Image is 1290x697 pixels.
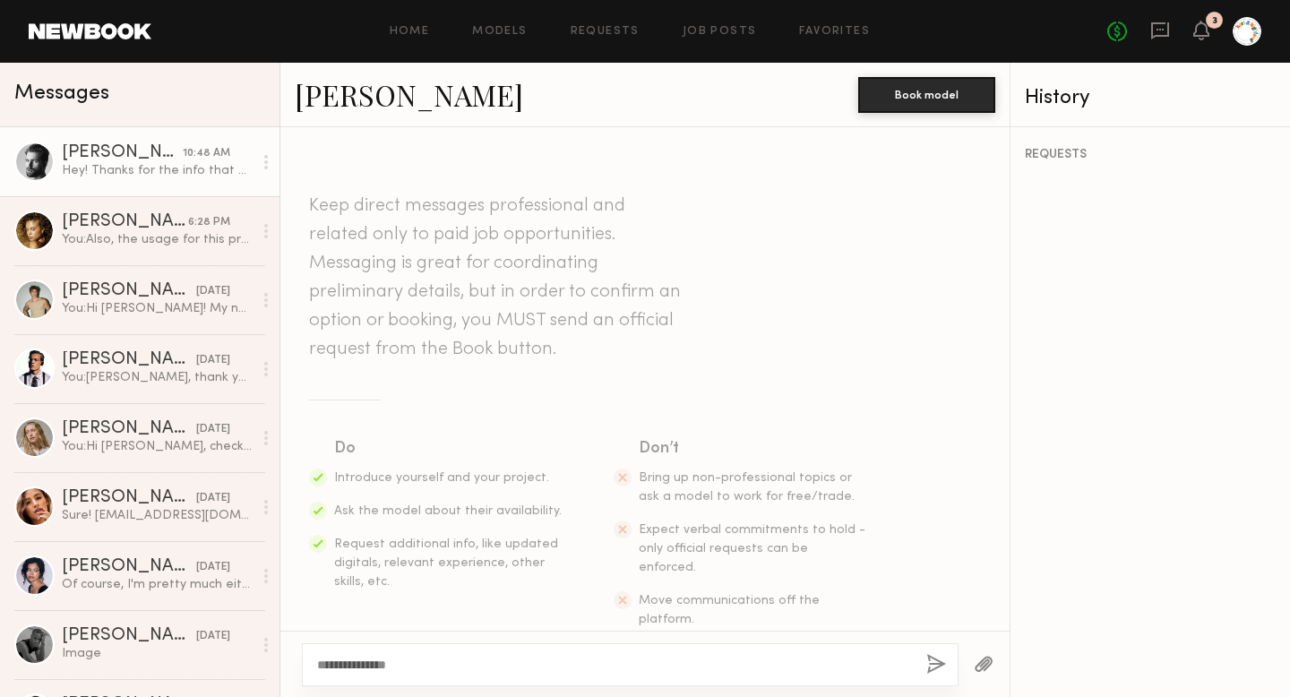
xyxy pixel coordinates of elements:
[62,507,253,524] div: Sure! [EMAIL_ADDRESS][DOMAIN_NAME]
[196,352,230,369] div: [DATE]
[62,231,253,248] div: You: Also, the usage for this project is full usage in perpetuity - let me know if you're comfort...
[196,559,230,576] div: [DATE]
[188,214,230,231] div: 6:28 PM
[62,438,253,455] div: You: Hi [PERSON_NAME], checking in on this! Thank you!
[196,628,230,645] div: [DATE]
[858,77,995,113] button: Book model
[62,300,253,317] div: You: Hi [PERSON_NAME]! My name is [PERSON_NAME] – I work at a creative agency in [GEOGRAPHIC_DATA...
[62,213,188,231] div: [PERSON_NAME]
[858,86,995,101] a: Book model
[62,351,196,369] div: [PERSON_NAME]
[62,162,253,179] div: Hey! Thanks for the info that all sounds good!
[472,26,527,38] a: Models
[639,472,855,503] span: Bring up non-professional topics or ask a model to work for free/trade.
[309,192,685,364] header: Keep direct messages professional and related only to paid job opportunities. Messaging is great ...
[295,75,523,114] a: [PERSON_NAME]
[390,26,430,38] a: Home
[62,627,196,645] div: [PERSON_NAME]
[196,283,230,300] div: [DATE]
[183,145,230,162] div: 10:48 AM
[14,83,109,104] span: Messages
[196,421,230,438] div: [DATE]
[196,490,230,507] div: [DATE]
[639,524,865,573] span: Expect verbal commitments to hold - only official requests can be enforced.
[571,26,640,38] a: Requests
[334,436,563,461] div: Do
[62,645,253,662] div: Image
[639,436,868,461] div: Don’t
[683,26,757,38] a: Job Posts
[639,595,820,625] span: Move communications off the platform.
[62,144,183,162] div: [PERSON_NAME]
[62,489,196,507] div: [PERSON_NAME]
[334,538,558,588] span: Request additional info, like updated digitals, relevant experience, other skills, etc.
[62,420,196,438] div: [PERSON_NAME]
[334,505,562,517] span: Ask the model about their availability.
[62,282,196,300] div: [PERSON_NAME]
[62,369,253,386] div: You: [PERSON_NAME], thank you for getting back to me, [PERSON_NAME]!
[1025,149,1276,161] div: REQUESTS
[62,576,253,593] div: Of course, I'm pretty much either a small or extra small in tops and a small in bottoms but here ...
[1025,88,1276,108] div: History
[799,26,870,38] a: Favorites
[1212,16,1217,26] div: 3
[334,472,549,484] span: Introduce yourself and your project.
[62,558,196,576] div: [PERSON_NAME]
